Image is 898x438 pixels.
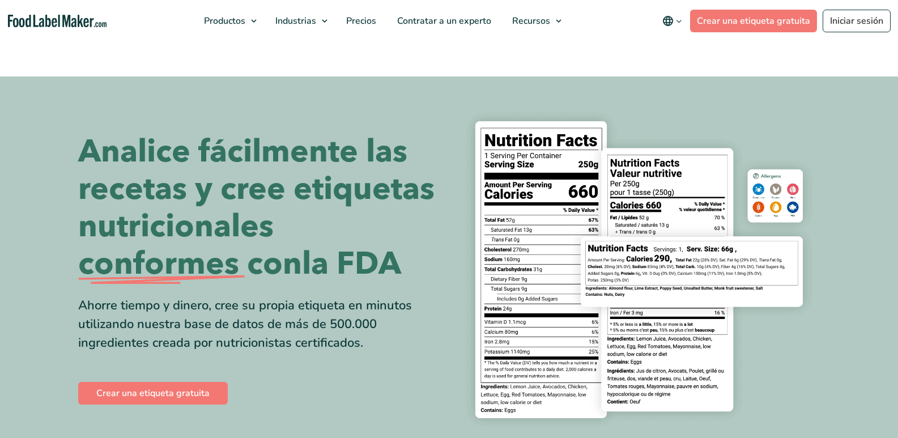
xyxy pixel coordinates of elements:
span: Industrias [272,15,317,27]
a: Crear una etiqueta gratuita [78,382,228,405]
div: Ahorre tiempo y dinero, cree su propia etiqueta en minutos utilizando nuestra base de datos de má... [78,296,441,352]
a: Crear una etiqueta gratuita [690,10,817,32]
span: Recursos [509,15,551,27]
span: Precios [343,15,377,27]
span: Productos [201,15,246,27]
span: Contratar a un experto [394,15,492,27]
span: conformes con [78,245,302,283]
a: Iniciar sesión [823,10,891,32]
h1: Analice fácilmente las recetas y cree etiquetas nutricionales la FDA [78,133,441,283]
